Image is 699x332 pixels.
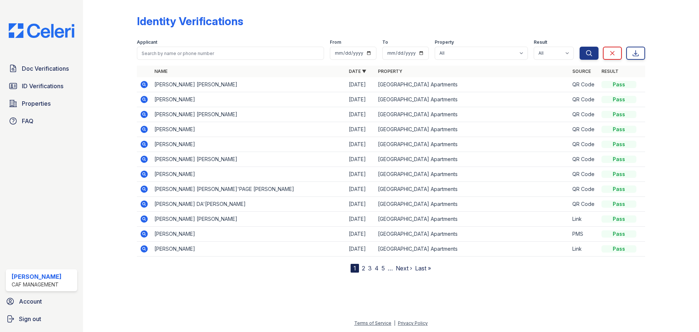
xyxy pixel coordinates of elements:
a: Name [154,69,167,74]
td: [DATE] [346,77,375,92]
td: [DATE] [346,197,375,212]
td: [PERSON_NAME] [151,122,346,137]
td: [GEOGRAPHIC_DATA] Apartments [375,167,569,182]
td: [GEOGRAPHIC_DATA] Apartments [375,77,569,92]
td: [PERSON_NAME] [PERSON_NAME]'PAGE [PERSON_NAME] [151,182,346,197]
div: Pass [601,185,636,193]
span: Properties [22,99,51,108]
td: QR Code [569,152,599,167]
td: [DATE] [346,122,375,137]
span: Doc Verifications [22,64,69,73]
td: QR Code [569,122,599,137]
td: Link [569,212,599,227]
a: Terms of Service [354,320,391,326]
a: Last » [415,265,431,272]
div: Identity Verifications [137,15,243,28]
td: [GEOGRAPHIC_DATA] Apartments [375,242,569,257]
td: QR Code [569,107,599,122]
img: CE_Logo_Blue-a8612792a0a2168367f1c8372b55b34899dd931a85d93a1a3d3e32e68fde9ad4.png [3,23,80,38]
div: Pass [601,126,636,133]
a: ID Verifications [6,79,77,93]
div: Pass [601,245,636,253]
span: Account [19,297,42,306]
td: [DATE] [346,182,375,197]
a: Result [601,69,619,74]
div: Pass [601,171,636,178]
a: Date ▼ [349,69,366,74]
a: Next › [396,265,412,272]
td: [GEOGRAPHIC_DATA] Apartments [375,182,569,197]
div: Pass [601,156,636,163]
td: [DATE] [346,212,375,227]
div: Pass [601,215,636,223]
td: [PERSON_NAME] [151,92,346,107]
div: [PERSON_NAME] [12,272,62,281]
td: [GEOGRAPHIC_DATA] Apartments [375,152,569,167]
td: [PERSON_NAME] [151,167,346,182]
div: Pass [601,96,636,103]
td: [GEOGRAPHIC_DATA] Apartments [375,122,569,137]
a: Doc Verifications [6,61,77,76]
a: 4 [375,265,379,272]
td: [GEOGRAPHIC_DATA] Apartments [375,137,569,152]
div: Pass [601,230,636,238]
td: [PERSON_NAME] [151,227,346,242]
label: To [382,39,388,45]
td: QR Code [569,92,599,107]
td: QR Code [569,182,599,197]
td: QR Code [569,77,599,92]
td: Link [569,242,599,257]
td: [PERSON_NAME] [PERSON_NAME] [151,77,346,92]
label: Property [435,39,454,45]
td: PMS [569,227,599,242]
span: ID Verifications [22,82,63,90]
div: Pass [601,141,636,148]
a: Account [3,294,80,309]
td: [DATE] [346,92,375,107]
td: QR Code [569,167,599,182]
td: [DATE] [346,242,375,257]
a: 2 [362,265,365,272]
td: [PERSON_NAME] [151,137,346,152]
td: [GEOGRAPHIC_DATA] Apartments [375,107,569,122]
a: FAQ [6,114,77,128]
div: CAF Management [12,281,62,288]
td: [GEOGRAPHIC_DATA] Apartments [375,197,569,212]
a: Properties [6,96,77,111]
a: Property [378,69,402,74]
td: [DATE] [346,227,375,242]
td: [PERSON_NAME] [PERSON_NAME] [151,212,346,227]
div: 1 [351,264,359,273]
div: Pass [601,200,636,208]
div: Pass [601,81,636,88]
a: 3 [368,265,372,272]
td: [PERSON_NAME] [PERSON_NAME] [151,107,346,122]
label: Applicant [137,39,157,45]
td: [DATE] [346,107,375,122]
a: 5 [382,265,385,272]
span: Sign out [19,315,41,323]
td: [DATE] [346,137,375,152]
input: Search by name or phone number [137,47,324,60]
td: [PERSON_NAME] [151,242,346,257]
div: | [394,320,395,326]
td: QR Code [569,197,599,212]
td: [GEOGRAPHIC_DATA] Apartments [375,227,569,242]
a: Source [572,69,591,74]
td: [PERSON_NAME] DA'[PERSON_NAME] [151,197,346,212]
td: [GEOGRAPHIC_DATA] Apartments [375,92,569,107]
span: … [388,264,393,273]
td: QR Code [569,137,599,152]
label: From [330,39,341,45]
label: Result [534,39,547,45]
td: [GEOGRAPHIC_DATA] Apartments [375,212,569,227]
div: Pass [601,111,636,118]
td: [PERSON_NAME] [PERSON_NAME] [151,152,346,167]
td: [DATE] [346,152,375,167]
span: FAQ [22,117,33,125]
td: [DATE] [346,167,375,182]
a: Privacy Policy [398,320,428,326]
a: Sign out [3,312,80,326]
